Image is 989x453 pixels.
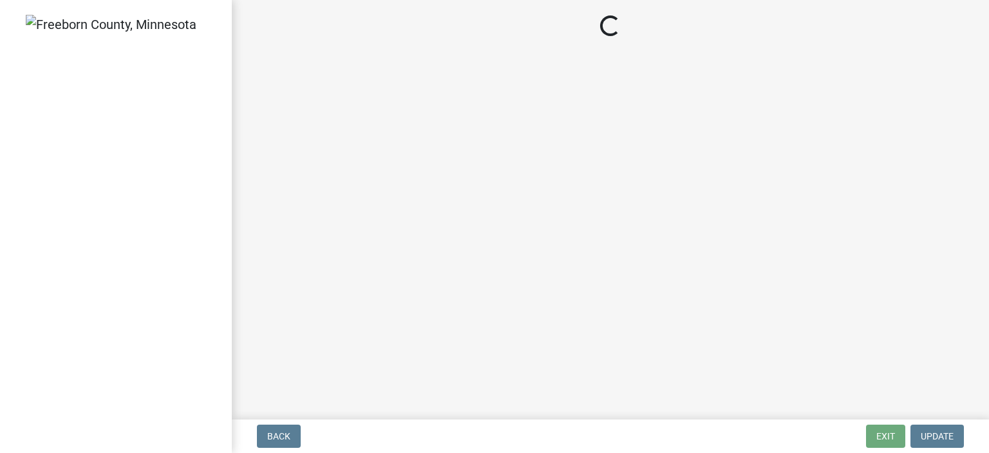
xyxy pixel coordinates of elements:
[866,425,905,448] button: Exit
[267,431,290,441] span: Back
[26,15,196,34] img: Freeborn County, Minnesota
[257,425,301,448] button: Back
[910,425,964,448] button: Update
[921,431,954,441] span: Update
